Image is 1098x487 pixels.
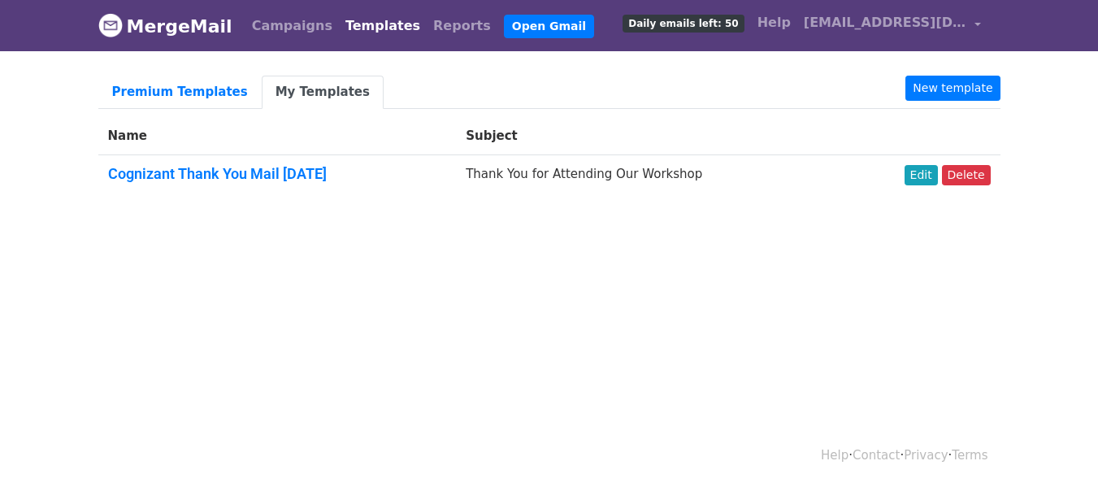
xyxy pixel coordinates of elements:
[821,448,848,463] a: Help
[339,10,427,42] a: Templates
[262,76,384,109] a: My Templates
[623,15,744,33] span: Daily emails left: 50
[804,13,966,33] span: [EMAIL_ADDRESS][DOMAIN_NAME]
[751,7,797,39] a: Help
[616,7,750,39] a: Daily emails left: 50
[952,448,987,463] a: Terms
[427,10,497,42] a: Reports
[504,15,594,38] a: Open Gmail
[456,155,841,199] td: Thank You for Attending Our Workshop
[905,76,1000,101] a: New template
[108,165,327,182] a: Cognizant Thank You Mail [DATE]
[98,13,123,37] img: MergeMail logo
[853,448,900,463] a: Contact
[797,7,987,45] a: [EMAIL_ADDRESS][DOMAIN_NAME]
[905,165,938,185] a: Edit
[456,117,841,155] th: Subject
[245,10,339,42] a: Campaigns
[98,117,457,155] th: Name
[98,76,262,109] a: Premium Templates
[942,165,991,185] a: Delete
[904,448,948,463] a: Privacy
[98,9,232,43] a: MergeMail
